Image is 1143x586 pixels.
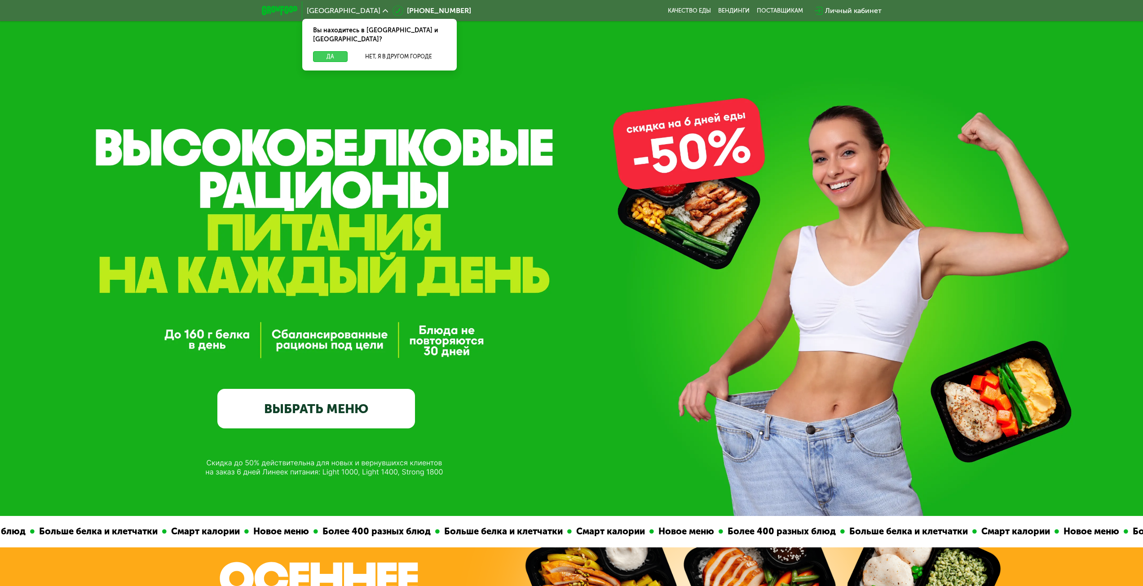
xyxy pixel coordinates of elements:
[393,5,471,16] a: [PHONE_NUMBER]
[215,524,332,538] div: Более 400 разных блюд
[217,389,415,428] a: ВЫБРАТЬ МЕНЮ
[313,51,348,62] button: Да
[825,5,882,16] div: Личный кабинет
[757,7,803,14] div: поставщикам
[1025,524,1142,538] div: Более 400 разных блюд
[468,524,546,538] div: Смарт калории
[302,19,457,51] div: Вы находитесь в [GEOGRAPHIC_DATA] и [GEOGRAPHIC_DATA]?
[874,524,951,538] div: Смарт калории
[956,524,1020,538] div: Новое меню
[551,524,615,538] div: Новое меню
[351,51,446,62] button: Нет, я в другом городе
[307,7,380,14] span: [GEOGRAPHIC_DATA]
[668,7,711,14] a: Качество еды
[63,524,141,538] div: Смарт калории
[146,524,210,538] div: Новое меню
[741,524,869,538] div: Больше белка и клетчатки
[336,524,464,538] div: Больше белка и клетчатки
[620,524,737,538] div: Более 400 разных блюд
[718,7,750,14] a: Вендинги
